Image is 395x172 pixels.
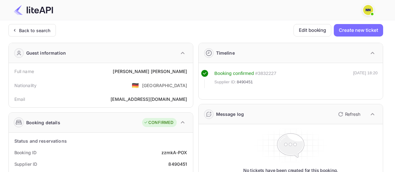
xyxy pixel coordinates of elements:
div: Message log [216,111,244,117]
button: Edit booking [294,24,331,37]
div: Email [14,96,25,102]
img: LiteAPI Logo [14,5,53,15]
div: Booking confirmed [215,70,254,77]
p: Refresh [345,111,360,117]
span: Supplier ID: [215,79,236,85]
div: 8490451 [168,161,187,167]
div: CONFIRMED [144,120,173,126]
div: [GEOGRAPHIC_DATA] [142,82,187,89]
div: Guest information [26,50,66,56]
span: United States [132,80,139,91]
div: Booking details [26,119,60,126]
div: [PERSON_NAME] [PERSON_NAME] [113,68,187,75]
button: Refresh [334,109,363,119]
div: [DATE] 18:20 [353,70,378,88]
div: Booking ID [14,149,37,156]
div: zzmkA-POX [161,149,187,156]
img: N/A N/A [363,5,373,15]
div: Status and reservations [14,138,67,144]
div: Full name [14,68,34,75]
div: # 3832227 [255,70,276,77]
div: Nationality [14,82,37,89]
span: 8490451 [237,79,253,85]
div: [EMAIL_ADDRESS][DOMAIN_NAME] [111,96,187,102]
button: Create new ticket [334,24,383,37]
div: Back to search [19,27,51,34]
div: Supplier ID [14,161,37,167]
div: Timeline [216,50,235,56]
